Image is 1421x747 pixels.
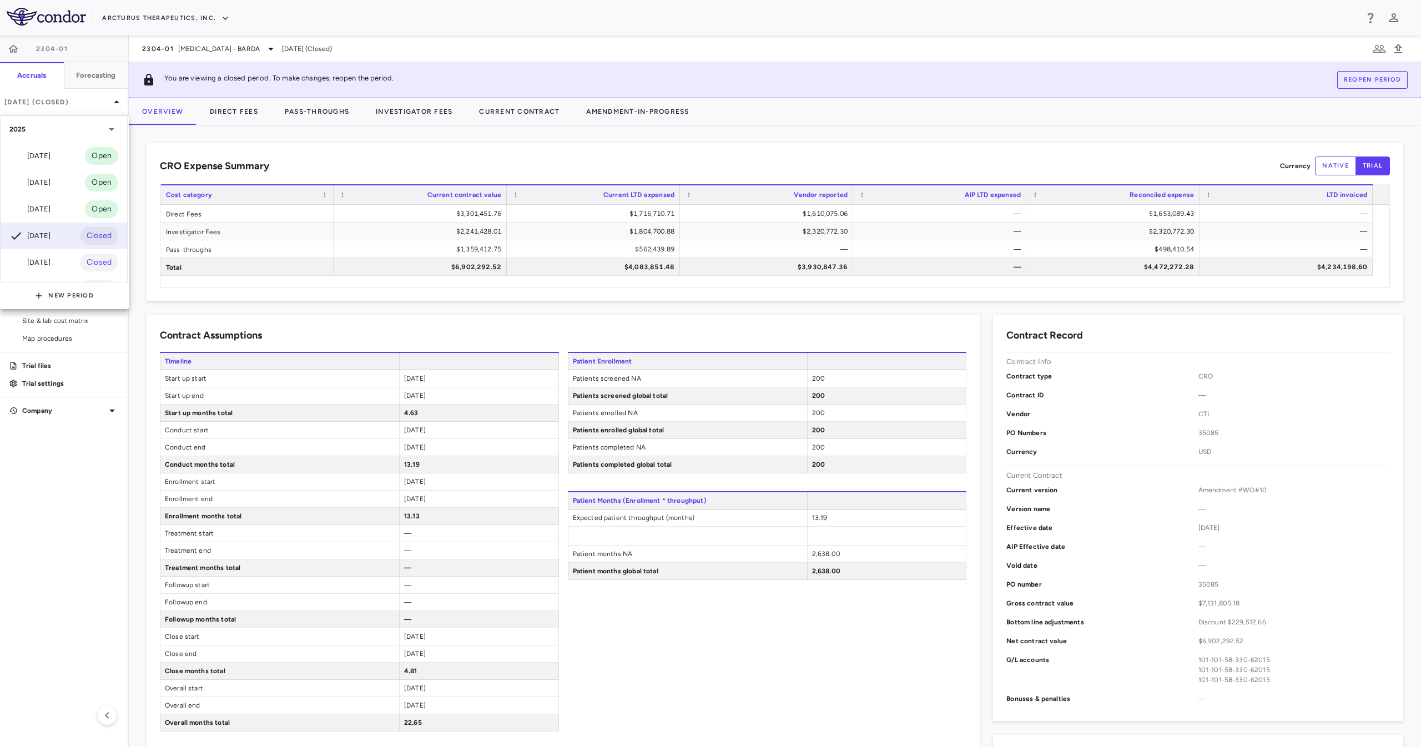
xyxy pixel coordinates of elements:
[9,176,51,189] div: [DATE]
[85,176,118,189] span: Open
[85,150,118,162] span: Open
[9,149,51,163] div: [DATE]
[9,229,51,243] div: [DATE]
[9,124,26,134] p: 2025
[80,230,118,242] span: Closed
[1,116,127,143] div: 2025
[9,203,51,216] div: [DATE]
[85,203,118,215] span: Open
[9,256,51,269] div: [DATE]
[35,287,94,305] button: New Period
[80,256,118,269] span: Closed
